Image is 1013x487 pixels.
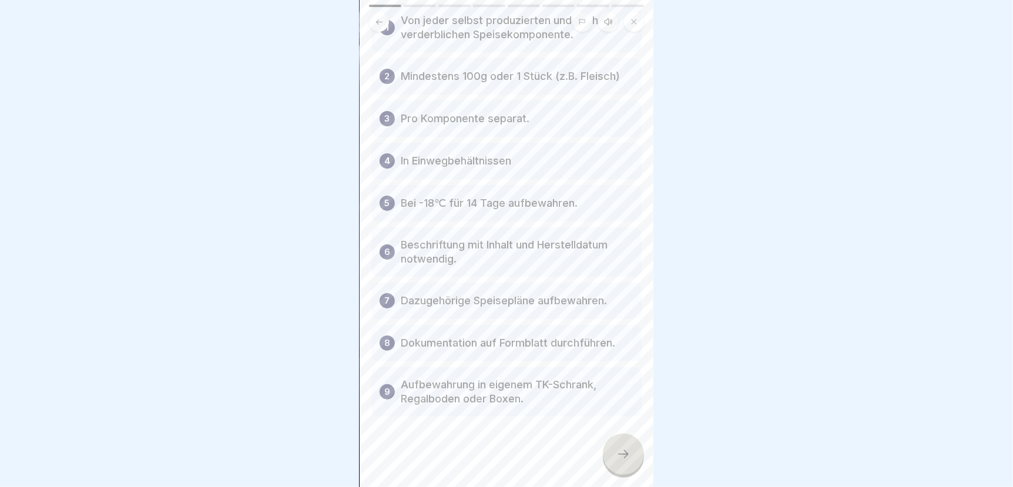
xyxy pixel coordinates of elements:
p: 8 [384,336,390,350]
p: 9 [384,385,390,399]
p: 7 [385,294,390,308]
p: Dazugehörige Speisepläne aufbewahren. [401,294,607,308]
p: Dokumentation auf Formblatt durchführen. [401,336,615,350]
p: Bei -18℃ für 14 Tage aufbewahren. [401,196,578,210]
p: 4 [384,154,390,168]
p: Pro Komponente separat. [401,112,529,126]
p: 5 [385,196,390,210]
p: Beschriftung mit Inhalt und Herstelldatum notwendig. [401,238,633,266]
p: 2 [385,69,390,83]
p: In Einwegbehältnissen [401,154,511,168]
p: Aufbewahrung in eigenem TK-Schrank, Regalboden oder Boxen. [401,378,633,406]
p: 3 [385,112,390,126]
p: Mindestens 100g oder 1 Stück (z.B. Fleisch) [401,69,620,83]
p: 6 [384,245,390,259]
